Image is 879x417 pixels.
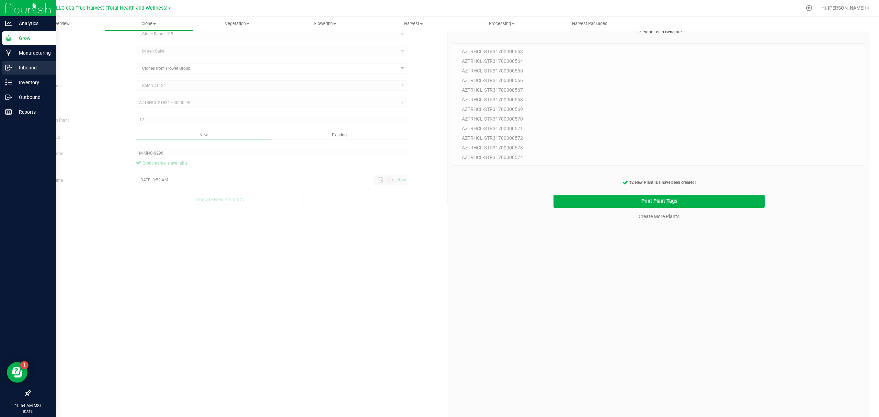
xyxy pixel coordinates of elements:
div: Manage settings [805,5,813,11]
inline-svg: Inbound [5,64,12,71]
span: Open the time view [385,177,396,183]
inline-svg: Manufacturing [5,49,12,56]
label: Source Plant [25,100,131,106]
a: Clone [105,16,193,31]
inline-svg: Inventory [5,79,12,86]
button: Print Plant Tags [553,195,765,208]
span: Hi, [PERSON_NAME]! [821,5,866,11]
span: Open the date view [375,177,386,183]
p: Manufacturing [12,49,53,57]
button: Generate New Plant IDs [134,194,304,205]
span: Clones from Flower Group [136,64,398,73]
p: Inbound [12,64,53,72]
label: Total Clones to Plant [25,117,131,123]
inline-svg: Grow [5,35,12,42]
a: Processing [457,16,546,31]
label: Strain [25,48,131,55]
label: Create Date/Time [25,177,131,183]
span: Clone [105,21,193,27]
p: [DATE] [3,409,53,414]
span: Processing [458,21,545,27]
span: Vegetation [193,21,281,27]
span: DXR FINANCE 4 LLC dba True Harvest (Total Health and Wellness) [20,5,168,11]
a: Overview [16,16,105,31]
span: Group name is available [136,160,407,166]
a: Harvest Packages [546,16,634,31]
iframe: Resource center [7,362,27,383]
inline-svg: Analytics [5,20,12,27]
label: In Room [25,31,131,37]
span: 12 Plant IDs to Generate [637,30,682,34]
a: Harvest [369,16,458,31]
p: 10:54 AM MST [3,403,53,409]
p: Grow [12,34,53,42]
p: Reports [12,108,53,116]
label: New Group Name [25,150,131,157]
span: Harvest [370,21,457,27]
label: Source [25,66,131,72]
p: Analytics [12,19,53,27]
p: Outbound [12,93,53,101]
span: New [199,133,208,137]
inline-svg: Reports [5,109,12,115]
span: Existing [332,133,347,137]
p: Inventory [12,78,53,87]
a: Flowering [281,16,369,31]
a: Create More Plants [639,213,680,220]
iframe: Resource center unread badge [20,361,28,369]
label: Assign to Group [25,134,131,140]
inline-svg: Outbound [5,94,12,101]
a: Vegetation [193,16,281,31]
label: Flowering Group [25,83,131,89]
span: Harvest Packages [563,21,617,27]
div: 12 New Plant IDs have been created! [453,179,865,185]
span: Generate New Plant IDs [193,197,244,202]
span: Flowering [282,21,369,27]
span: Set Current date [396,175,407,185]
span: Overview [43,21,79,27]
input: e.g. CR1-2017-01-01 [136,148,407,158]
